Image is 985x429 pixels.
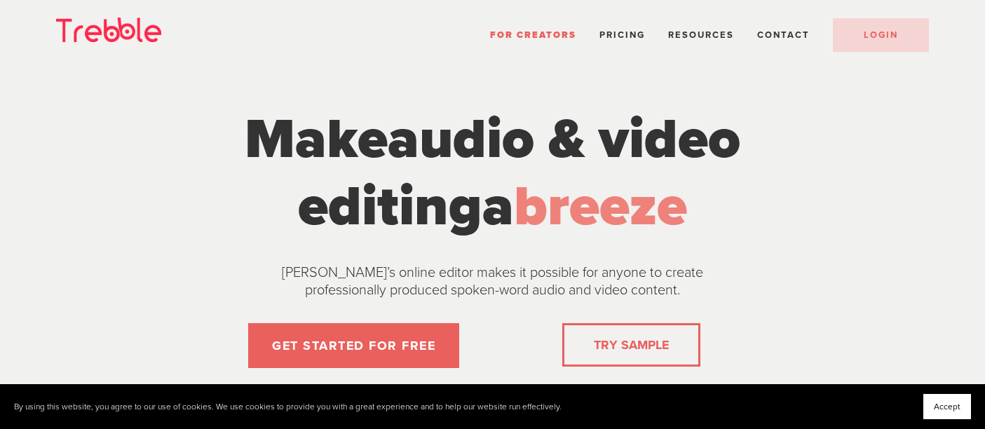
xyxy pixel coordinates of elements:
[14,402,562,412] p: By using this website, you agree to our use of cookies. We use cookies to provide you with a grea...
[388,106,740,173] span: audio & video
[833,18,929,52] a: LOGIN
[588,331,674,359] a: TRY SAMPLE
[668,29,734,41] span: Resources
[230,106,756,240] h1: Make a
[934,402,960,411] span: Accept
[56,18,161,42] img: Trebble
[298,173,482,240] span: editing
[490,29,576,41] a: For Creators
[247,264,738,299] p: [PERSON_NAME]’s online editor makes it possible for anyone to create professionally produced spok...
[757,29,810,41] a: Contact
[514,173,687,240] span: breeze
[599,29,645,41] a: Pricing
[923,394,971,419] button: Accept
[248,323,459,368] a: GET STARTED FOR FREE
[864,29,898,41] span: LOGIN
